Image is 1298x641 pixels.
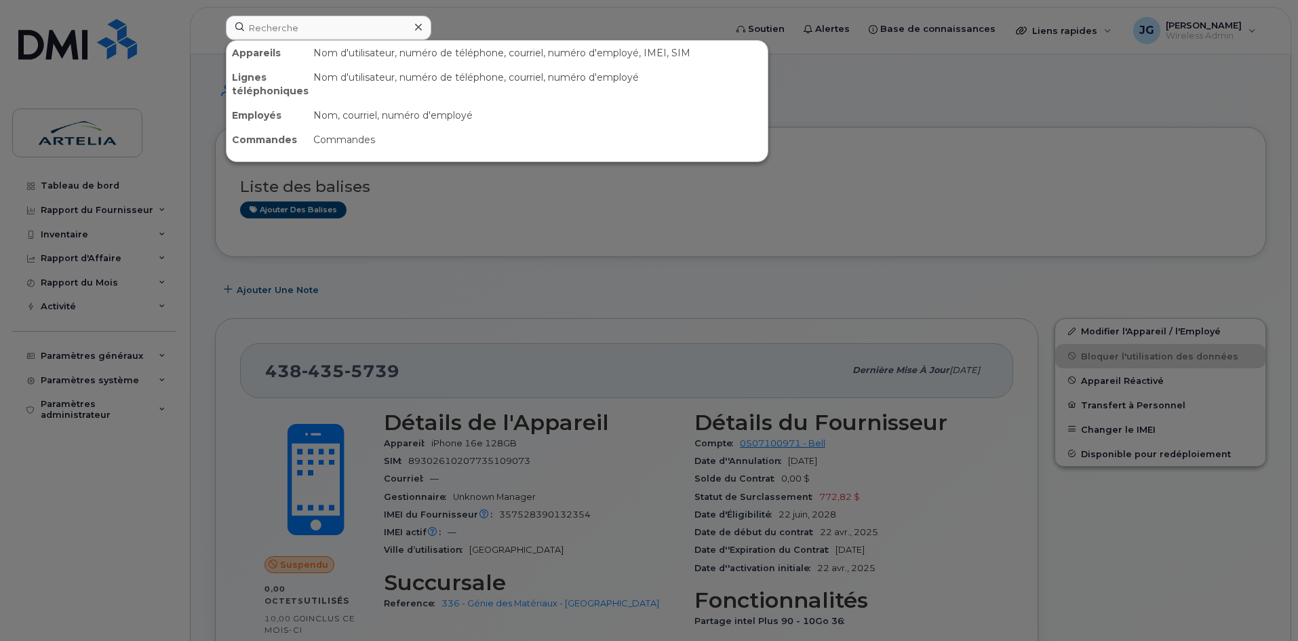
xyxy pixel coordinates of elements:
[308,65,768,103] div: Nom d'utilisateur, numéro de téléphone, courriel, numéro d'employé
[227,103,308,128] div: Employés
[308,103,768,128] div: Nom, courriel, numéro d'employé
[227,41,308,65] div: Appareils
[227,128,308,152] div: Commandes
[308,41,768,65] div: Nom d'utilisateur, numéro de téléphone, courriel, numéro d'employé, IMEI, SIM
[227,65,308,103] div: Lignes téléphoniques
[308,128,768,152] div: Commandes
